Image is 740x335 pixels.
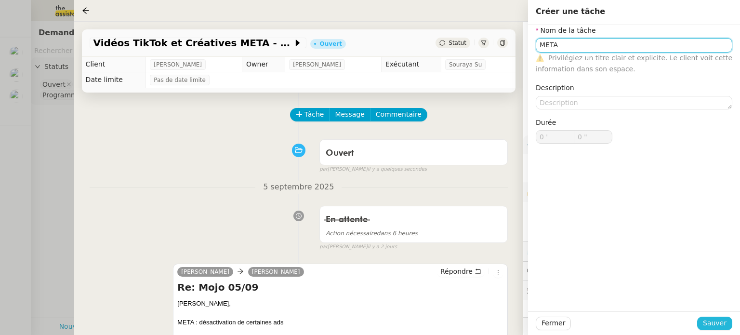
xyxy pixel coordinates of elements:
[523,183,740,202] div: 🔐Données client
[326,230,418,237] span: dans 6 heures
[154,60,202,69] span: [PERSON_NAME]
[248,268,304,276] a: [PERSON_NAME]
[154,75,206,85] span: Pas de date limite
[293,60,341,69] span: [PERSON_NAME]
[326,215,368,224] span: En attente
[177,281,503,294] h4: Re: Mojo 05/09
[523,281,740,300] div: 🕵️Autres demandes en cours 3
[536,7,605,16] span: Créer une tâche
[329,108,370,121] button: Message
[368,165,427,174] span: il y a quelques secondes
[177,318,503,327] div: META : désactivation de certaines ads
[242,57,285,72] td: Owner
[437,266,485,277] button: Répondre
[697,317,732,330] button: Sauver
[536,54,544,62] span: ⚠️
[319,165,427,174] small: [PERSON_NAME]
[368,243,397,251] span: il y a 2 jours
[255,181,342,194] span: 5 septembre 2025
[319,165,328,174] span: par
[440,267,473,276] span: Répondre
[376,109,422,120] span: Commentaire
[449,60,482,69] span: Souraya Su
[527,323,557,331] span: 🧴
[536,27,596,34] label: Nom de la tâche
[319,243,397,251] small: [PERSON_NAME]
[527,247,597,255] span: ⏲️
[523,135,740,154] div: ⚙️Procédures
[320,41,342,47] div: Ouvert
[536,131,574,143] input: 0 min
[370,108,427,121] button: Commentaire
[536,317,571,330] button: Fermer
[703,318,727,329] span: Sauver
[290,108,330,121] button: Tâche
[536,84,574,92] label: Description
[449,40,466,46] span: Statut
[523,262,740,281] div: 💬Commentaires
[523,242,740,261] div: ⏲️Tâches 85:55
[82,72,146,88] td: Date limite
[326,149,354,158] span: Ouvert
[381,57,441,72] td: Exécutant
[527,267,589,275] span: 💬
[326,230,377,237] span: Action nécessaire
[335,109,364,120] span: Message
[542,318,565,329] span: Fermer
[536,54,732,73] span: Privilégiez un titre clair et explicite. Le client voit cette information dans son espace.
[536,119,556,126] span: Durée
[527,187,590,198] span: 🔐
[574,131,612,143] input: 0 sec
[304,109,324,120] span: Tâche
[527,286,647,294] span: 🕵️
[82,57,146,72] td: Client
[181,268,229,275] span: [PERSON_NAME]
[93,38,293,48] span: Vidéos TikTok et Créatives META - septembre 2025
[177,299,503,308] div: [PERSON_NAME],
[319,243,328,251] span: par
[527,139,577,150] span: ⚙️
[536,38,732,52] input: Nom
